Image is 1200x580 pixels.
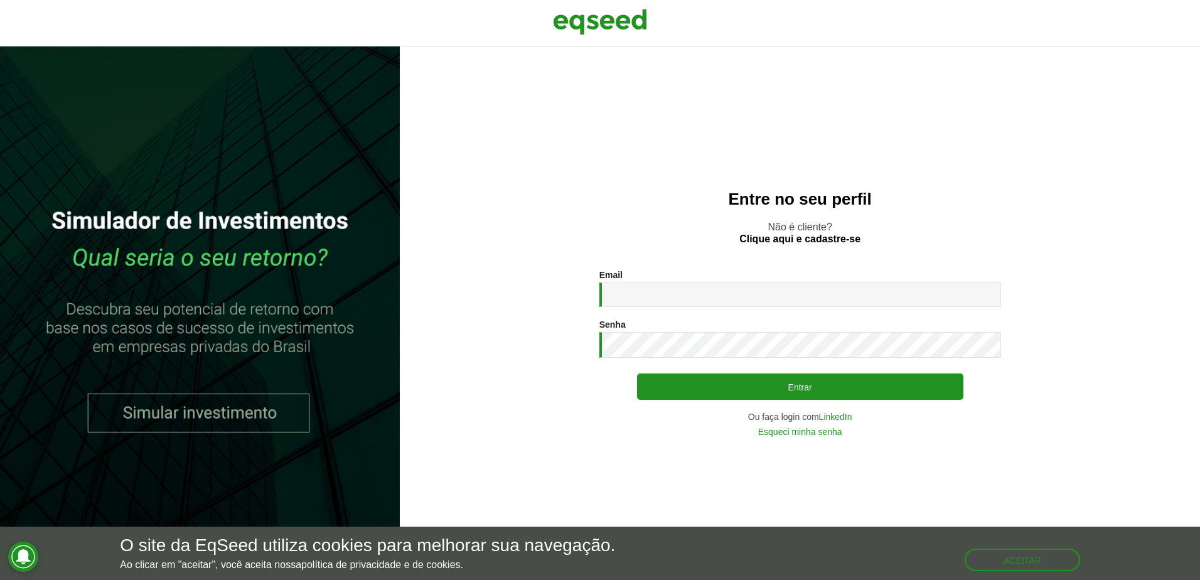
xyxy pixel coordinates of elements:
a: política de privacidade e de cookies [301,560,461,570]
a: Esqueci minha senha [758,427,842,436]
a: Clique aqui e cadastre-se [739,234,860,244]
h5: O site da EqSeed utiliza cookies para melhorar sua navegação. [120,536,615,556]
p: Não é cliente? [425,221,1175,245]
p: Ao clicar em "aceitar", você aceita nossa . [120,559,615,571]
label: Senha [599,320,626,329]
a: LinkedIn [819,412,852,421]
button: Aceitar [965,549,1080,571]
div: Ou faça login com [599,412,1001,421]
button: Entrar [637,373,963,400]
label: Email [599,271,623,279]
img: EqSeed Logo [553,6,647,38]
h2: Entre no seu perfil [425,190,1175,208]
